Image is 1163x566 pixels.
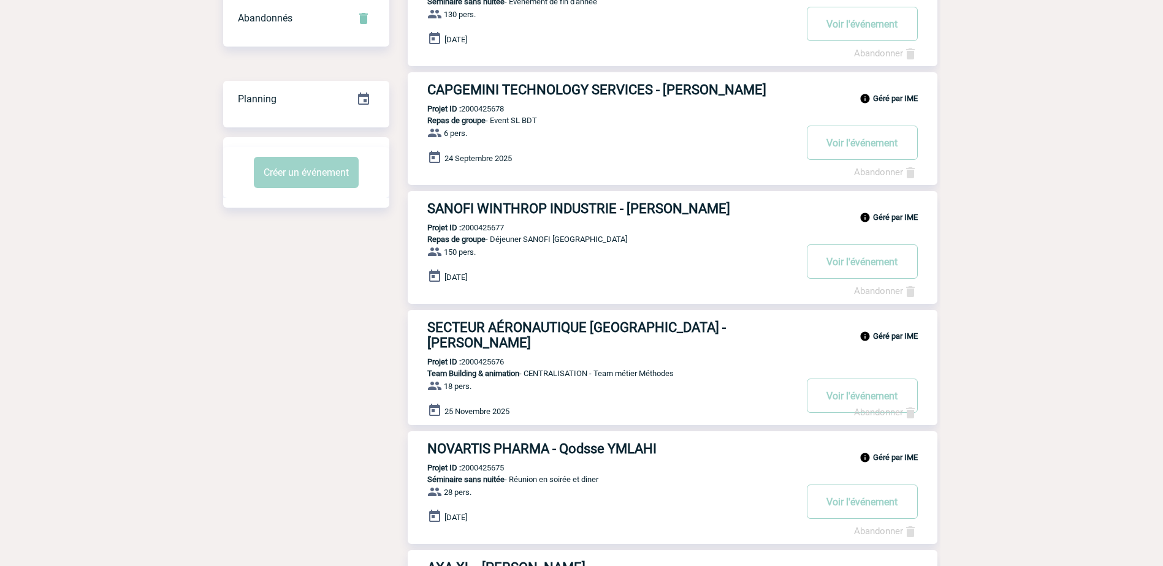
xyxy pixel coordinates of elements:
b: Projet ID : [427,357,461,366]
b: Géré par IME [873,213,918,222]
a: Abandonner [854,167,918,178]
span: Séminaire sans nuitée [427,475,505,484]
span: [DATE] [444,273,467,282]
span: 28 pers. [444,488,471,497]
a: Abandonner [854,407,918,418]
b: Projet ID : [427,223,461,232]
p: - Déjeuner SANOFI [GEOGRAPHIC_DATA] [408,235,795,244]
button: Créer un événement [254,157,359,188]
button: Voir l'événement [807,7,918,41]
img: info_black_24dp.svg [860,93,871,104]
span: [DATE] [444,35,467,44]
span: 18 pers. [444,382,471,391]
h3: SANOFI WINTHROP INDUSTRIE - [PERSON_NAME] [427,201,795,216]
p: - CENTRALISATION - Team métier Méthodes [408,369,795,378]
span: Team Building & animation [427,369,519,378]
span: 130 pers. [444,10,476,19]
button: Voir l'événement [807,379,918,413]
a: Abandonner [854,285,918,296]
button: Voir l'événement [807,485,918,519]
h3: CAPGEMINI TECHNOLOGY SERVICES - [PERSON_NAME] [427,82,795,97]
a: NOVARTIS PHARMA - Qodsse YMLAHI [408,441,937,456]
a: CAPGEMINI TECHNOLOGY SERVICES - [PERSON_NAME] [408,82,937,97]
p: - Event SL BDT [408,116,795,125]
a: Abandonner [854,526,918,537]
p: - Réunion en soirée et diner [408,475,795,484]
h3: SECTEUR AÉRONAUTIQUE [GEOGRAPHIC_DATA] - [PERSON_NAME] [427,320,795,350]
span: Repas de groupe [427,235,486,244]
b: Projet ID : [427,463,461,472]
b: Géré par IME [873,453,918,462]
a: Planning [223,80,389,116]
span: 24 Septembre 2025 [444,154,512,163]
button: Voir l'événement [807,126,918,160]
img: info_black_24dp.svg [860,212,871,223]
img: info_black_24dp.svg [860,331,871,342]
b: Géré par IME [873,94,918,103]
span: 25 Novembre 2025 [444,407,509,416]
a: SECTEUR AÉRONAUTIQUE [GEOGRAPHIC_DATA] - [PERSON_NAME] [408,320,937,350]
p: 2000425676 [408,357,504,366]
span: Planning [238,93,276,105]
p: 2000425677 [408,223,504,232]
h3: NOVARTIS PHARMA - Qodsse YMLAHI [427,441,795,456]
span: [DATE] [444,513,467,522]
span: 6 pers. [444,129,467,138]
a: Abandonner [854,48,918,59]
b: Projet ID : [427,104,461,113]
span: Abandonnés [238,12,292,24]
b: Géré par IME [873,331,918,341]
p: 2000425678 [408,104,504,113]
span: 150 pers. [444,247,476,257]
img: info_black_24dp.svg [860,452,871,463]
div: Retrouvez ici tous vos événements organisés par date et état d'avancement [223,81,389,118]
span: Repas de groupe [427,116,486,125]
button: Voir l'événement [807,244,918,279]
a: SANOFI WINTHROP INDUSTRIE - [PERSON_NAME] [408,201,937,216]
p: 2000425675 [408,463,504,472]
